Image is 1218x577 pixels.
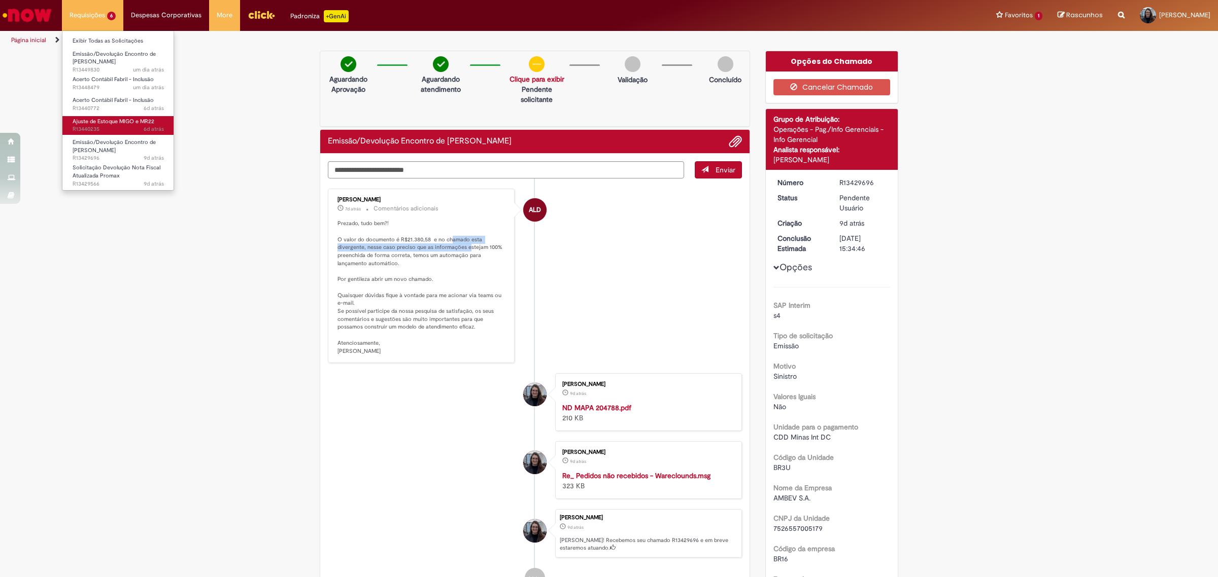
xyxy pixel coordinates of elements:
a: Aberto R13448479 : Acerto Contábil Fabril - Inclusão [62,74,174,93]
div: [PERSON_NAME] [560,515,736,521]
a: Aberto R13449830 : Emissão/Devolução Encontro de Contas Fornecedor [62,49,174,70]
span: Solicitação Devolução Nota Fiscal Atualizada Promax [73,164,160,179]
textarea: Digite sua mensagem aqui... [328,161,684,179]
time: 22/08/2025 14:45:42 [144,125,164,133]
span: Rascunhos [1066,10,1103,20]
span: 6 [107,12,116,20]
span: Emissão/Devolução Encontro de [PERSON_NAME] [73,50,156,66]
time: 21/08/2025 10:37:58 [345,206,361,212]
p: Concluído [709,75,741,85]
a: Clique para exibir [510,75,564,84]
a: Aberto R13429696 : Emissão/Devolução Encontro de Contas Fornecedor [62,137,174,159]
b: Valores Iguais [773,392,816,401]
a: Aberto R13429566 : Solicitação Devolução Nota Fiscal Atualizada Promax [62,162,174,184]
a: ND MAPA 204788.pdf [562,403,631,412]
p: Aguardando Aprovação [324,74,372,94]
span: um dia atrás [133,84,164,91]
span: Não [773,402,786,411]
span: Favoritos [1005,10,1033,20]
time: 19/08/2025 16:17:42 [570,390,586,396]
p: Aguardando atendimento [417,74,464,94]
span: Emissão [773,341,799,350]
h2: Emissão/Devolução Encontro de Contas Fornecedor Histórico de tíquete [328,137,512,146]
span: R13440772 [73,104,164,113]
img: ServiceNow [1,5,53,25]
span: 6d atrás [144,125,164,133]
span: Enviar [716,165,735,174]
time: 19/08/2025 16:34:41 [839,219,864,228]
img: check-circle-green.png [433,56,449,72]
div: [DATE] 15:34:46 [839,233,887,254]
div: Operações - Pag./Info Gerenciais - Info Gerencial [773,124,891,145]
span: R13448479 [73,84,164,92]
span: R13449830 [73,66,164,74]
span: 7d atrás [345,206,361,212]
span: 6d atrás [144,104,164,112]
span: BR16 [773,554,788,563]
div: Analista responsável: [773,145,891,155]
button: Cancelar Chamado [773,79,891,95]
a: Aberto R13440772 : Acerto Contábil Fabril - Inclusão [62,95,174,114]
b: Motivo [773,362,796,371]
span: 9d atrás [567,524,584,530]
ul: Trilhas de página [8,31,804,50]
div: Grupo de Atribuição: [773,114,891,124]
b: SAP Interim [773,301,810,310]
time: 19/08/2025 16:34:41 [567,524,584,530]
div: Opções do Chamado [766,51,898,71]
span: BR3U [773,463,791,472]
span: Sinistro [773,372,797,381]
span: 9d atrás [144,180,164,188]
p: [PERSON_NAME]! Recebemos seu chamado R13429696 e em breve estaremos atuando. [560,536,736,552]
a: Exibir Todas as Solicitações [62,35,174,47]
span: 9d atrás [570,390,586,396]
div: 210 KB [562,403,731,423]
span: um dia atrás [133,66,164,74]
div: Ana Luisa Nogueira Duarte [523,451,547,474]
span: [PERSON_NAME] [1159,11,1210,19]
small: Comentários adicionais [374,204,438,213]
div: R13429696 [839,177,887,188]
div: [PERSON_NAME] [562,449,731,455]
dt: Status [770,193,832,203]
time: 19/08/2025 16:17:21 [570,458,586,464]
a: Página inicial [11,36,46,44]
div: [PERSON_NAME] [562,381,731,387]
div: 19/08/2025 16:34:41 [839,218,887,228]
p: Pendente solicitante [510,84,564,104]
span: 9d atrás [144,154,164,162]
span: Despesas Corporativas [131,10,201,20]
button: Adicionar anexos [729,135,742,148]
a: Aberto R13440235 : Ajuste de Estoque MIGO e MR22 [62,116,174,135]
img: check-circle-green.png [341,56,356,72]
p: +GenAi [324,10,349,22]
p: Prezado, tudo bem?! O valor do documento é R$21.380,58 e no chamado esta divergente, nesse caso p... [337,220,506,355]
span: R13429696 [73,154,164,162]
span: 9d atrás [570,458,586,464]
time: 26/08/2025 17:06:59 [133,66,164,74]
div: Andressa Luiza Da Silva [523,198,547,222]
div: Ana Luisa Nogueira Duarte [523,383,547,406]
span: 9d atrás [839,219,864,228]
dt: Conclusão Estimada [770,233,832,254]
img: circle-minus.png [529,56,545,72]
b: Unidade para o pagamento [773,422,858,431]
b: Código da empresa [773,544,835,553]
b: Tipo de solicitação [773,331,833,340]
div: Ana Luisa Nogueira Duarte [523,519,547,543]
div: [PERSON_NAME] [337,197,506,203]
img: img-circle-grey.png [625,56,640,72]
dt: Número [770,177,832,188]
span: Acerto Contábil Fabril - Inclusão [73,96,154,104]
time: 19/08/2025 16:34:43 [144,154,164,162]
p: Validação [618,75,648,85]
b: CNPJ da Unidade [773,514,830,523]
div: [PERSON_NAME] [773,155,891,165]
span: AMBEV S.A. [773,493,810,502]
a: Rascunhos [1058,11,1103,20]
a: Re_ Pedidos não recebidos - Wareclounds.msg [562,471,710,480]
span: ALD [529,198,541,222]
span: R13429566 [73,180,164,188]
